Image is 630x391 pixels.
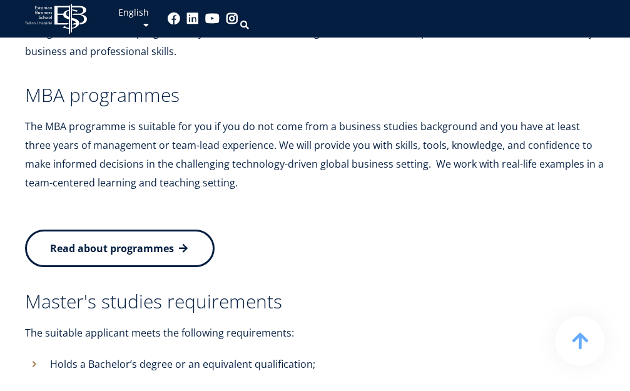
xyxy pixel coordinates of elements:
h3: MBA programmes [25,86,605,104]
span: Read about programmes [50,241,174,255]
a: Youtube [205,13,220,25]
p: Holds a Bachelor’s degree or an equivalent qualification; [50,355,605,373]
h3: Master's studies requirements [25,292,605,311]
a: Linkedin [186,13,199,25]
p: The suitable applicant meets the following requirements: [25,323,605,342]
p: The MBA programme is suitable for you if you do not come from a business studies background and y... [25,117,605,192]
a: Facebook [168,13,180,25]
a: Instagram [226,13,238,25]
p: As a graduate of an MA programme, you are a forward-looking, ambitious and entrepreneurial leader... [25,23,605,61]
a: Read about programmes [25,230,215,267]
